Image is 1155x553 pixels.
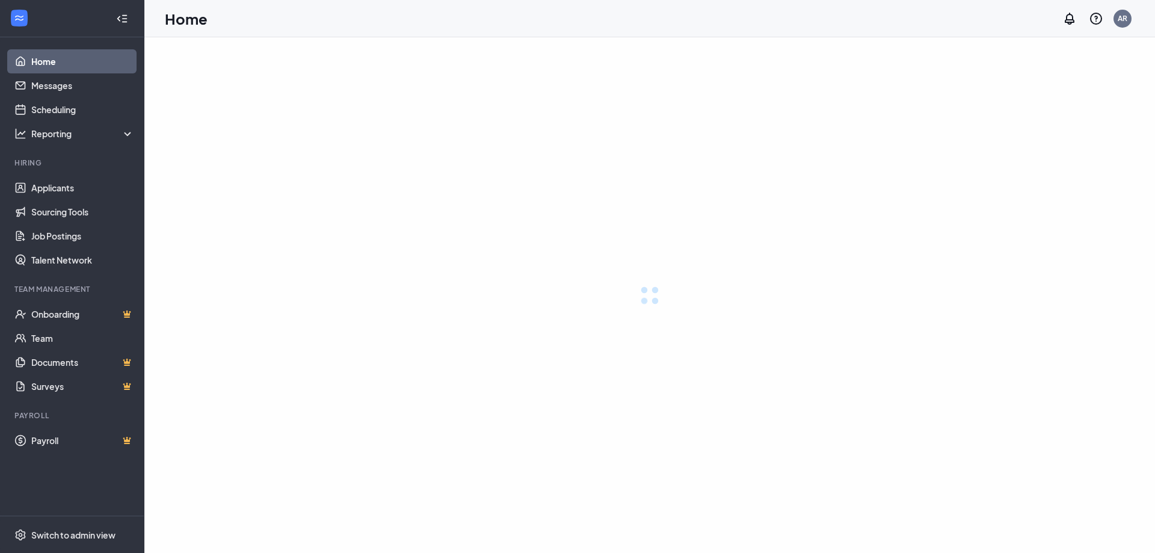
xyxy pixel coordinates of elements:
a: SurveysCrown [31,374,134,398]
a: Scheduling [31,97,134,122]
a: DocumentsCrown [31,350,134,374]
div: Reporting [31,128,135,140]
svg: Settings [14,529,26,541]
a: Job Postings [31,224,134,248]
a: Home [31,49,134,73]
svg: Notifications [1062,11,1077,26]
div: Hiring [14,158,132,168]
a: Applicants [31,176,134,200]
a: Talent Network [31,248,134,272]
a: PayrollCrown [31,428,134,453]
div: Payroll [14,410,132,421]
div: AR [1118,13,1127,23]
svg: WorkstreamLogo [13,12,25,24]
a: Messages [31,73,134,97]
a: OnboardingCrown [31,302,134,326]
a: Team [31,326,134,350]
svg: QuestionInfo [1089,11,1103,26]
h1: Home [165,8,208,29]
div: Team Management [14,284,132,294]
a: Sourcing Tools [31,200,134,224]
svg: Collapse [116,13,128,25]
svg: Analysis [14,128,26,140]
div: Switch to admin view [31,529,115,541]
